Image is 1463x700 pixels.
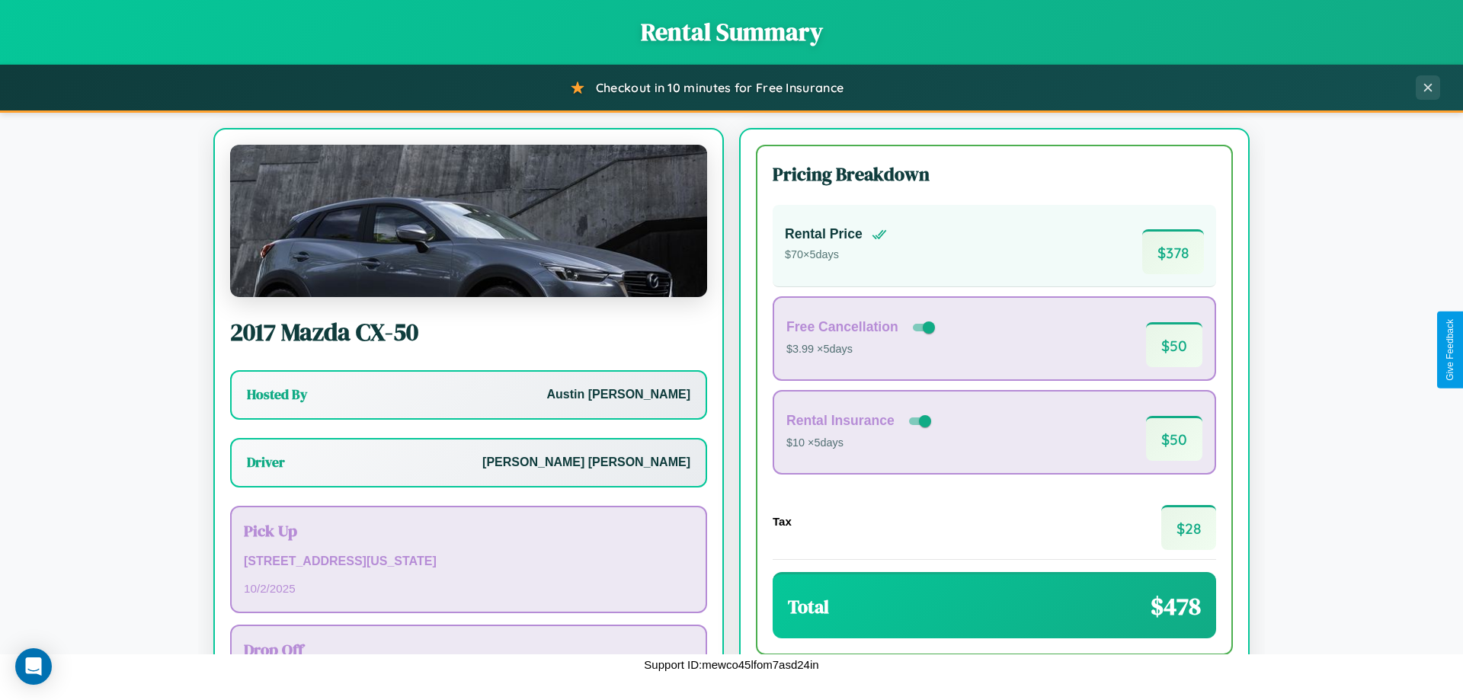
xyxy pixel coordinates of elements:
[1151,590,1201,623] span: $ 478
[244,519,693,542] h3: Pick Up
[644,654,818,675] p: Support ID: mewco45lfom7asd24in
[1146,416,1202,461] span: $ 50
[786,433,934,453] p: $10 × 5 days
[786,340,938,360] p: $3.99 × 5 days
[244,551,693,573] p: [STREET_ADDRESS][US_STATE]
[1445,319,1455,381] div: Give Feedback
[786,319,898,335] h4: Free Cancellation
[1161,505,1216,550] span: $ 28
[15,15,1448,49] h1: Rental Summary
[482,452,690,474] p: [PERSON_NAME] [PERSON_NAME]
[247,453,285,471] h3: Driver
[786,413,895,429] h4: Rental Insurance
[785,226,863,242] h4: Rental Price
[547,384,690,406] p: Austin [PERSON_NAME]
[247,385,307,404] h3: Hosted By
[596,80,844,95] span: Checkout in 10 minutes for Free Insurance
[244,578,693,599] p: 10 / 2 / 2025
[1142,229,1204,274] span: $ 378
[1146,322,1202,367] span: $ 50
[230,315,707,349] h2: 2017 Mazda CX-50
[15,648,52,685] div: Open Intercom Messenger
[788,594,829,619] h3: Total
[244,638,693,660] h3: Drop Off
[230,145,707,297] img: Mazda CX-50
[773,161,1216,187] h3: Pricing Breakdown
[785,245,887,265] p: $ 70 × 5 days
[773,515,792,528] h4: Tax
